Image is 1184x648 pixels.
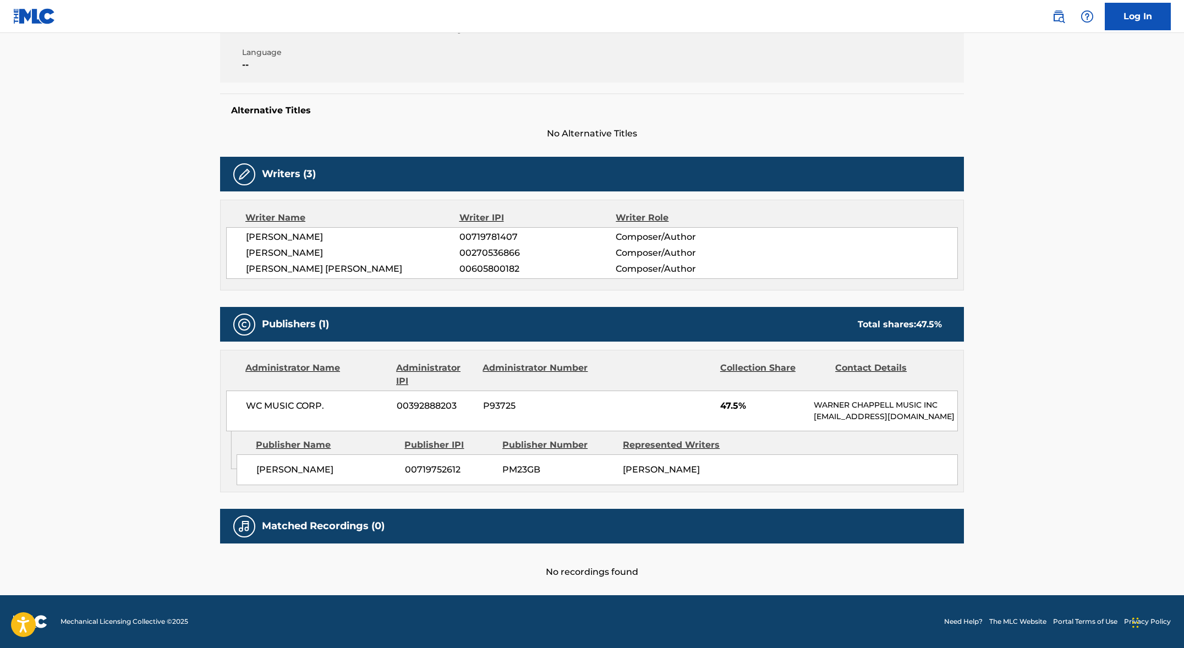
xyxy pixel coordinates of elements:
[502,463,615,476] span: PM23GB
[616,230,758,244] span: Composer/Author
[814,411,957,422] p: [EMAIL_ADDRESS][DOMAIN_NAME]
[916,319,942,330] span: 47.5 %
[242,58,420,72] span: --
[220,127,964,140] span: No Alternative Titles
[61,617,188,627] span: Mechanical Licensing Collective © 2025
[397,399,475,413] span: 00392888203
[246,399,388,413] span: WC MUSIC CORP.
[814,399,957,411] p: WARNER CHAPPELL MUSIC INC
[459,246,616,260] span: 00270536866
[720,361,827,388] div: Collection Share
[1052,10,1065,23] img: search
[238,520,251,533] img: Matched Recordings
[246,246,459,260] span: [PERSON_NAME]
[1053,617,1117,627] a: Portal Terms of Use
[246,262,459,276] span: [PERSON_NAME] [PERSON_NAME]
[1132,606,1139,639] div: Drag
[623,438,735,452] div: Represented Writers
[220,543,964,579] div: No recordings found
[989,617,1046,627] a: The MLC Website
[483,399,590,413] span: P93725
[459,211,616,224] div: Writer IPI
[944,617,983,627] a: Need Help?
[245,211,459,224] div: Writer Name
[242,47,420,58] span: Language
[720,399,805,413] span: 47.5%
[262,520,385,532] h5: Matched Recordings (0)
[502,438,615,452] div: Publisher Number
[404,438,494,452] div: Publisher IPI
[396,361,474,388] div: Administrator IPI
[835,361,942,388] div: Contact Details
[616,262,758,276] span: Composer/Author
[245,361,388,388] div: Administrator Name
[616,246,758,260] span: Composer/Author
[13,8,56,24] img: MLC Logo
[1081,10,1094,23] img: help
[256,438,396,452] div: Publisher Name
[238,318,251,331] img: Publishers
[616,211,758,224] div: Writer Role
[483,361,589,388] div: Administrator Number
[459,262,616,276] span: 00605800182
[231,105,953,116] h5: Alternative Titles
[623,464,700,475] span: [PERSON_NAME]
[13,615,47,628] img: logo
[459,230,616,244] span: 00719781407
[1105,3,1171,30] a: Log In
[256,463,397,476] span: [PERSON_NAME]
[405,463,494,476] span: 00719752612
[262,168,316,180] h5: Writers (3)
[262,318,329,331] h5: Publishers (1)
[246,230,459,244] span: [PERSON_NAME]
[1124,617,1171,627] a: Privacy Policy
[1076,6,1098,28] div: Help
[238,168,251,181] img: Writers
[1129,595,1184,648] iframe: Chat Widget
[858,318,942,331] div: Total shares:
[1048,6,1070,28] a: Public Search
